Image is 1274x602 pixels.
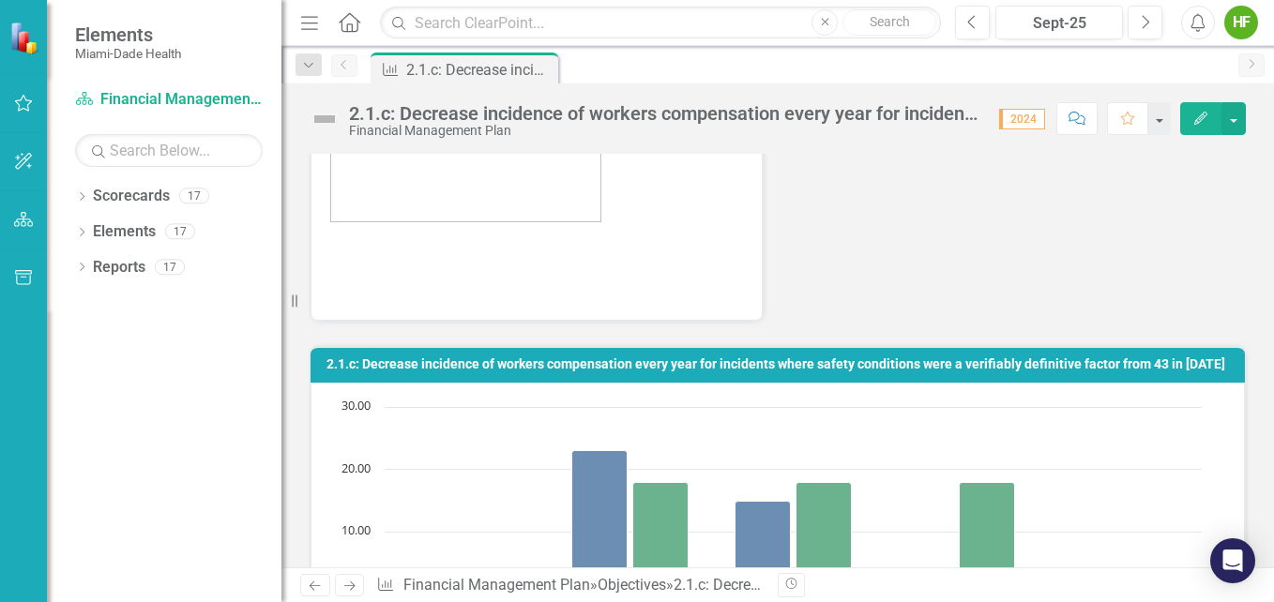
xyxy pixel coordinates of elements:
[380,7,941,39] input: Search ClearPoint...
[155,259,185,275] div: 17
[376,575,764,596] div: » »
[842,9,936,36] button: Search
[1002,12,1116,35] div: Sept-25
[93,257,145,278] a: Reports
[870,14,910,29] span: Search
[165,224,195,240] div: 17
[326,357,1236,371] h3: 2.1.c: Decrease incidence of workers compensation every year for incidents where safety condition...
[572,451,628,595] path: 2024, 23. Actual Value Input.
[403,576,590,594] a: Financial Management Plan
[75,46,181,61] small: Miami-Dade Health
[406,58,554,82] div: 2.1.c: Decrease incidence of workers compensation every year for incidents where safety condition...
[598,576,666,594] a: Objectives
[75,134,263,167] input: Search Below...
[93,186,170,207] a: Scorecards
[1210,538,1255,583] div: Open Intercom Messenger
[736,502,791,595] path: 2025, 15. Actual Value Input.
[633,483,689,595] path: 2024, 18. Target Value Input.
[1224,6,1258,39] button: HF
[960,483,1015,595] path: 2026, 18. Target Value Input.
[179,188,209,204] div: 17
[341,521,371,538] text: 10.00
[75,23,181,46] span: Elements
[999,109,1045,129] span: 2024
[310,104,340,134] img: Not Defined
[341,397,371,414] text: 30.00
[349,124,980,138] div: Financial Management Plan
[93,221,156,243] a: Elements
[9,22,42,54] img: ClearPoint Strategy
[995,6,1123,39] button: Sept-25
[75,89,263,111] a: Financial Management Plan
[341,459,371,476] text: 20.00
[796,483,852,595] path: 2025, 18. Target Value Input.
[349,103,980,124] div: 2.1.c: Decrease incidence of workers compensation every year for incidents where safety condition...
